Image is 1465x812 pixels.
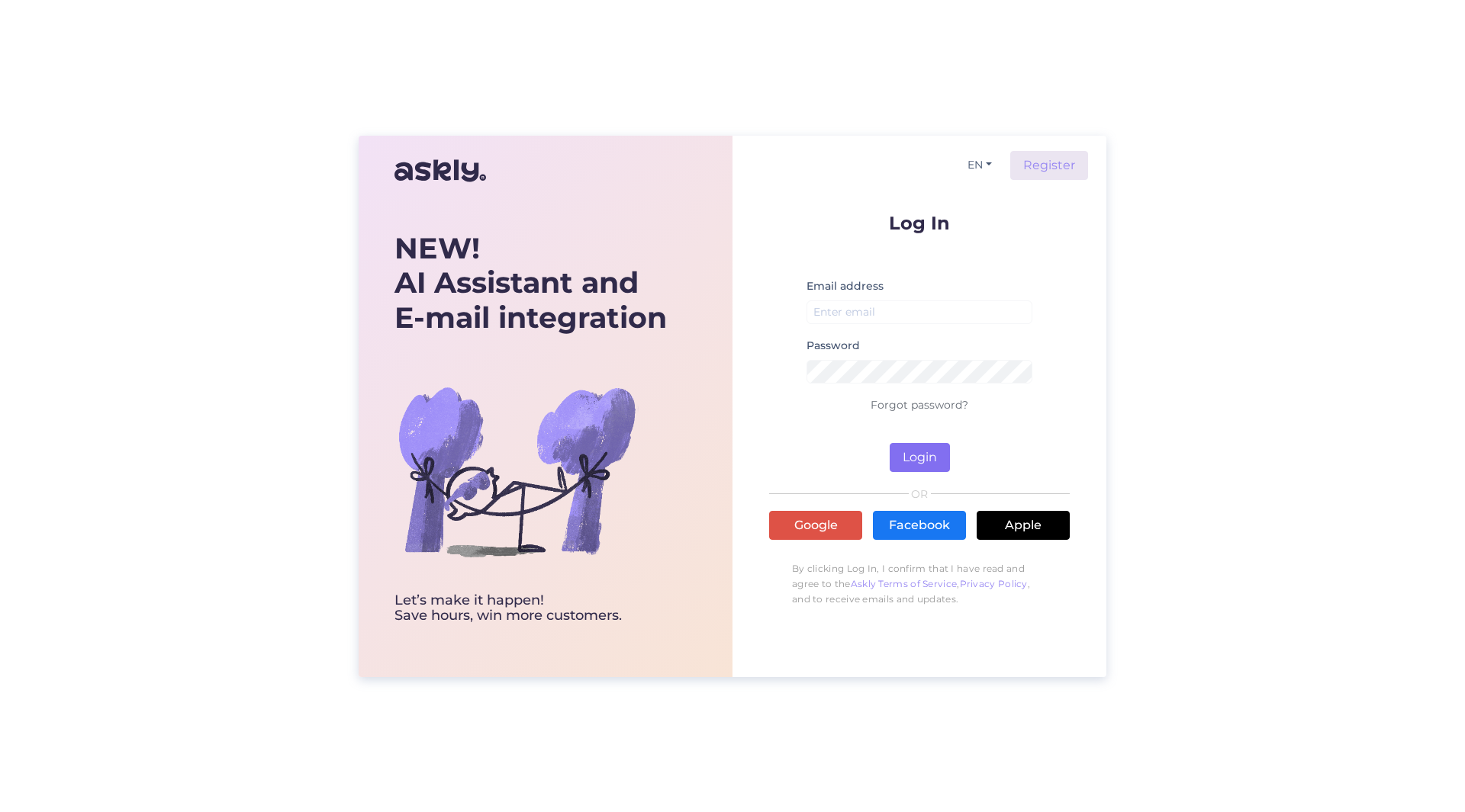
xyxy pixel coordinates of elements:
[960,578,1028,589] a: Privacy Policy
[394,152,486,189] img: Askly
[394,231,667,335] div: AI Assistant and E-mail integration
[851,578,958,589] a: Askly Terms of Service
[890,443,950,472] button: Login
[1010,151,1088,180] a: Register
[873,511,966,540] a: Facebook
[909,489,931,499] span: OR
[807,338,860,354] label: Password
[769,554,1070,615] p: By clicking Log In, I confirm that I have read and agree to the , , and to receive emails and upd...
[769,511,862,540] a: Google
[871,398,968,412] a: Forgot password?
[977,511,1070,540] a: Apple
[394,593,667,624] div: Let’s make it happen! Save hours, win more customers.
[394,349,639,593] img: bg-askly
[961,154,998,176] button: EN
[807,300,1032,324] input: Enter email
[769,213,1070,233] p: Log In
[807,278,884,294] label: Email address
[394,230,480,266] b: NEW!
